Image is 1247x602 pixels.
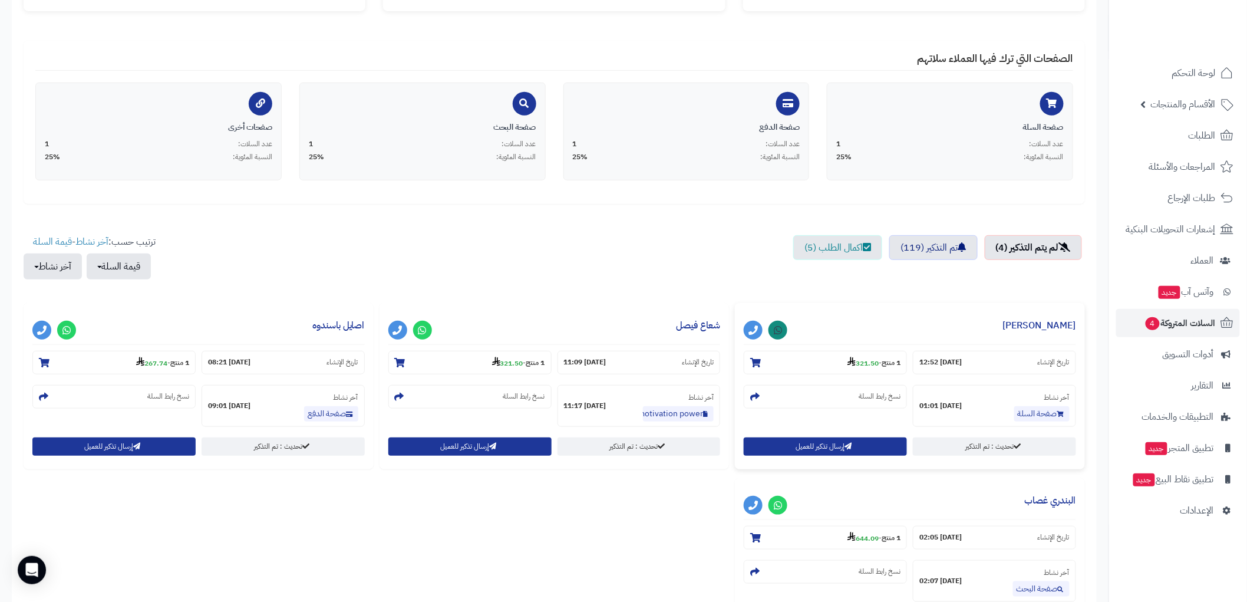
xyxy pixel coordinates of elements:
a: قيمة السلة [33,235,72,249]
small: آخر نشاط [1044,392,1070,403]
span: عدد السلات: [238,139,272,149]
div: صفحة البحث [309,121,536,133]
small: - [847,357,900,369]
small: تاريخ الإنشاء [1038,532,1070,542]
span: 25% [573,152,588,162]
a: السلات المتروكة4 [1116,309,1240,337]
span: جديد [1146,442,1167,455]
strong: [DATE] 11:17 [564,401,606,411]
a: صفحة السلة [1014,406,1070,422]
section: 1 منتج-267.74 [32,351,196,374]
small: تاريخ الإنشاء [326,357,358,367]
a: وآتس آبجديد [1116,278,1240,306]
div: صفحة السلة [836,121,1064,133]
a: طلبات الإرجاع [1116,184,1240,212]
span: السلات المتروكة [1144,315,1216,331]
strong: 1 منتج [882,358,900,369]
strong: 1 منتج [882,533,900,544]
section: نسخ رابط السلة [388,385,552,409]
span: لوحة التحكم [1172,65,1216,81]
a: لوحة التحكم [1116,59,1240,87]
a: شعاع فيصل [676,318,720,333]
span: جديد [1159,286,1180,299]
section: نسخ رابط السلة [744,385,907,409]
a: العملاء [1116,246,1240,275]
a: تطبيق نقاط البيعجديد [1116,465,1240,494]
a: البندري غصاب [1025,494,1076,508]
small: نسخ رابط السلة [859,567,900,577]
a: اكمال الطلب (5) [793,235,882,260]
section: نسخ رابط السلة [32,385,196,409]
a: صفحة الدفع [304,406,358,422]
small: نسخ رابط السلة [503,392,545,402]
span: المراجعات والأسئلة [1149,159,1216,175]
strong: [DATE] 02:07 [919,576,962,586]
strong: 267.74 [136,358,167,369]
span: النسبة المئوية: [760,152,800,162]
h4: الصفحات التي ترك فيها العملاء سلاتهم [35,52,1073,71]
a: تحديث : تم التذكير [913,437,1076,456]
span: العملاء [1191,252,1214,269]
section: 1 منتج-321.50 [388,351,552,374]
strong: 321.50 [847,358,879,369]
strong: [DATE] 09:01 [208,401,250,411]
a: تطبيق المتجرجديد [1116,434,1240,462]
span: تطبيق نقاط البيع [1132,471,1214,488]
span: 1 [309,139,313,149]
span: النسبة المئوية: [497,152,536,162]
span: 25% [836,152,852,162]
span: طلبات الإرجاع [1168,190,1216,206]
a: تم التذكير (119) [889,235,978,260]
button: آخر نشاط [24,254,82,279]
span: عدد السلات: [766,139,800,149]
a: الطلبات [1116,121,1240,150]
strong: 1 منتج [526,358,545,369]
span: التطبيقات والخدمات [1142,409,1214,425]
a: التطبيقات والخدمات [1116,403,1240,431]
span: عدد السلات: [1030,139,1064,149]
span: عدد السلات: [502,139,536,149]
span: النسبة المئوية: [233,152,272,162]
strong: [DATE] 11:09 [564,357,606,367]
span: 25% [45,152,60,162]
small: آخر نشاط [333,392,358,403]
a: الإعدادات [1116,496,1240,525]
span: 1 [573,139,577,149]
div: صفحات أخرى [45,121,272,133]
section: نسخ رابط السلة [744,560,907,584]
strong: 1 منتج [170,358,189,369]
small: آخر نشاط [1044,567,1070,578]
span: الطلبات [1189,127,1216,144]
a: تحديث : تم التذكير [202,437,365,456]
button: قيمة السلة [87,254,151,279]
a: التقارير [1116,371,1240,400]
small: - [847,532,900,544]
div: Open Intercom Messenger [18,556,46,584]
span: الأقسام والمنتجات [1151,96,1216,113]
span: 1 [45,139,49,149]
small: - [136,357,189,369]
span: 25% [309,152,324,162]
img: logo-2.png [1167,29,1236,54]
button: إرسال تذكير للعميل [32,437,196,456]
span: وآتس آب [1157,284,1214,300]
strong: 644.09 [847,533,879,544]
small: تاريخ الإنشاء [1038,357,1070,367]
span: التقارير [1192,377,1214,394]
a: آخر نشاط [75,235,108,249]
span: الإعدادات [1180,502,1214,519]
a: [PERSON_NAME] [1003,318,1076,333]
a: integrated motivation power [643,406,714,422]
strong: 321.50 [492,358,523,369]
span: 1 [836,139,840,149]
button: إرسال تذكير للعميل [388,437,552,456]
section: 1 منتج-644.09 [744,526,907,550]
div: صفحة الدفع [573,121,800,133]
span: جديد [1133,473,1155,486]
small: - [492,357,545,369]
a: تحديث : تم التذكير [557,437,721,456]
a: صفحة البحث [1013,581,1070,597]
small: آخر نشاط [688,392,714,403]
small: نسخ رابط السلة [859,392,900,402]
button: إرسال تذكير للعميل [744,437,907,456]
